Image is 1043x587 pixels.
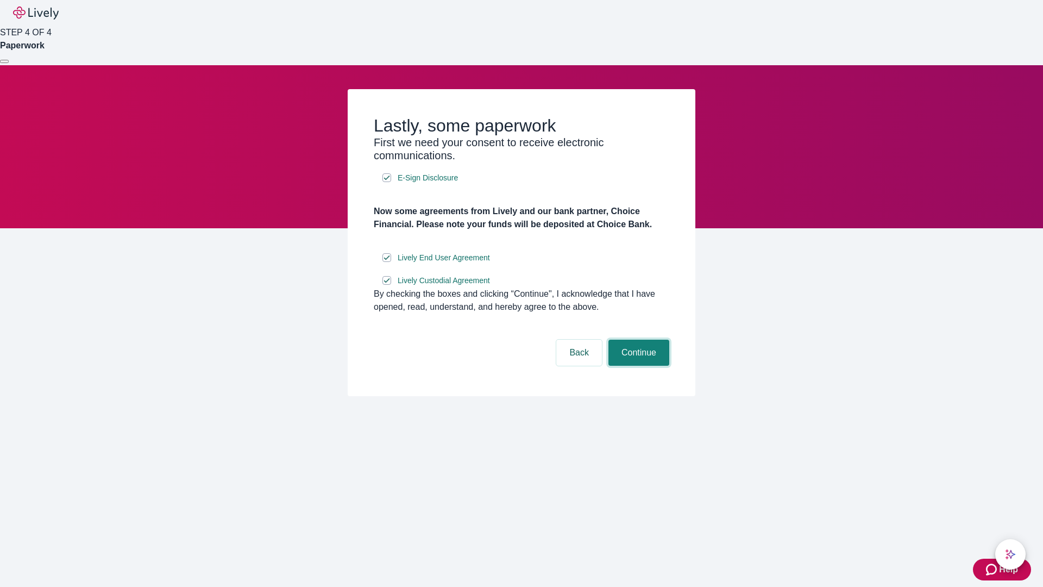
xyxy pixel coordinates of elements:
[973,559,1031,580] button: Zendesk support iconHelp
[374,288,669,314] div: By checking the boxes and clicking “Continue", I acknowledge that I have opened, read, understand...
[13,7,59,20] img: Lively
[398,172,458,184] span: E-Sign Disclosure
[374,136,669,162] h3: First we need your consent to receive electronic communications.
[1005,549,1016,560] svg: Lively AI Assistant
[374,205,669,231] h4: Now some agreements from Lively and our bank partner, Choice Financial. Please note your funds wi...
[395,171,460,185] a: e-sign disclosure document
[995,539,1026,570] button: chat
[374,115,669,136] h2: Lastly, some paperwork
[398,275,490,286] span: Lively Custodial Agreement
[999,563,1018,576] span: Help
[395,251,492,265] a: e-sign disclosure document
[608,340,669,366] button: Continue
[556,340,602,366] button: Back
[986,563,999,576] svg: Zendesk support icon
[395,274,492,288] a: e-sign disclosure document
[398,252,490,264] span: Lively End User Agreement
